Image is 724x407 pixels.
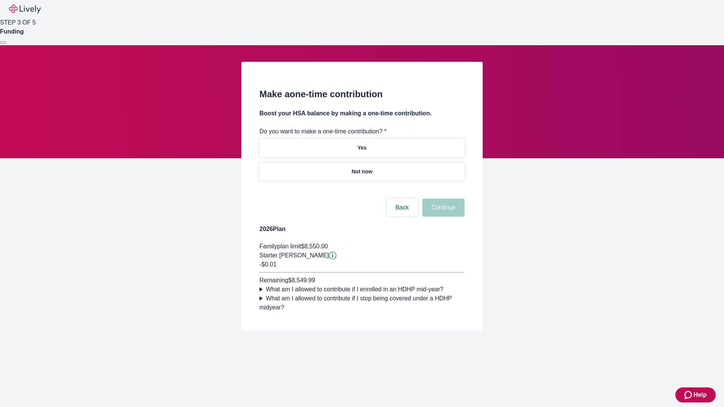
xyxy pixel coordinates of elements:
[675,387,716,402] button: Zendesk support iconHelp
[259,87,465,101] h2: Make a one-time contribution
[357,144,367,152] p: Yes
[259,139,465,157] button: Yes
[259,294,465,312] summary: What am I allowed to contribute if I stop being covered under a HDHP midyear?
[351,168,372,176] p: Not now
[329,252,336,259] button: Lively will contribute $0.01 to establish your account
[9,5,41,14] img: Lively
[259,285,465,294] summary: What am I allowed to contribute if I enrolled in an HDHP mid-year?
[259,109,465,118] h4: Boost your HSA balance by making a one-time contribution.
[684,390,693,399] svg: Zendesk support icon
[259,163,465,181] button: Not now
[259,243,301,249] span: Family plan limit
[329,252,336,259] svg: Starter penny details
[288,277,315,283] span: $8,549.99
[259,127,387,136] label: Do you want to make a one-time contribution? *
[259,225,465,234] h4: 2026 Plan
[386,199,418,217] button: Back
[693,390,707,399] span: Help
[259,252,329,259] span: Starter [PERSON_NAME]
[259,261,276,268] span: -$0.01
[259,277,288,283] span: Remaining
[301,243,328,249] span: $8,550.00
